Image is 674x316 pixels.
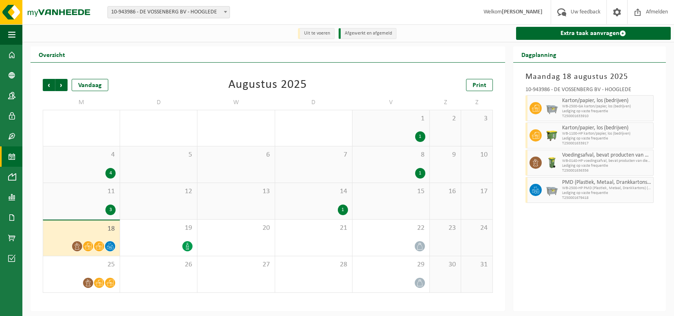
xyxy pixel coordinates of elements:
span: 17 [465,187,488,196]
span: 14 [279,187,348,196]
span: 10-943986 - DE VOSSENBERG BV - HOOGLEDE [107,6,230,18]
span: T250001633910 [562,114,651,119]
span: 6 [201,150,270,159]
span: 31 [465,260,488,269]
div: 3 [105,205,116,215]
span: 11 [47,187,116,196]
span: 30 [434,260,457,269]
h2: Dagplanning [513,46,565,62]
span: 12 [124,187,193,196]
span: Lediging op vaste frequentie [562,163,651,168]
div: 1 [415,168,425,179]
span: 25 [47,260,116,269]
span: 24 [465,224,488,233]
td: Z [461,95,492,110]
span: 5 [124,150,193,159]
span: Print [473,82,486,89]
span: WB-1100-HP karton/papier, los (bedrijven) [562,131,651,136]
span: Karton/papier, los (bedrijven) [562,98,651,104]
span: 21 [279,224,348,233]
span: 10 [465,150,488,159]
span: 16 [434,187,457,196]
span: 2 [434,114,457,123]
span: 27 [201,260,270,269]
td: Z [430,95,461,110]
span: 1 [357,114,425,123]
a: Extra taak aanvragen [516,27,671,40]
img: WB-2500-GAL-GY-01 [546,102,558,114]
span: T250001679418 [562,196,651,200]
span: PMD (Plastiek, Metaal, Drankkartons) (bedrijven) [562,179,651,186]
div: 4 [105,168,116,179]
span: 22 [357,224,425,233]
span: Lediging op vaste frequentie [562,136,651,141]
span: 15 [357,187,425,196]
span: 18 [47,224,116,233]
span: 9 [434,150,457,159]
span: 20 [201,224,270,233]
li: Afgewerkt en afgemeld [339,28,396,39]
img: WB-2500-GAL-GY-01 [546,184,558,196]
span: T250001633917 [562,141,651,146]
span: 29 [357,260,425,269]
span: Vorige [43,79,55,91]
span: 7 [279,150,348,159]
span: 4 [47,150,116,159]
td: V [352,95,430,110]
h3: Maandag 18 augustus 2025 [525,71,654,83]
span: Karton/papier, los (bedrijven) [562,125,651,131]
img: WB-0140-HPE-GN-50 [546,157,558,169]
span: WB-2500-GA karton/papier, los (bedrijven) [562,104,651,109]
span: 8 [357,150,425,159]
span: 19 [124,224,193,233]
td: D [120,95,197,110]
h2: Overzicht [31,46,73,62]
span: Voedingsafval, bevat producten van dierlijke oorsprong, onverpakt, categorie 3 [562,152,651,159]
div: Vandaag [72,79,108,91]
span: Lediging op vaste frequentie [562,109,651,114]
span: T250001636356 [562,168,651,173]
td: D [275,95,352,110]
span: 26 [124,260,193,269]
span: 13 [201,187,270,196]
span: WB-0140-HP voedingsafval, bevat producten van dierlijke oors [562,159,651,163]
span: Volgende [55,79,68,91]
img: WB-1100-HPE-GN-50 [546,129,558,142]
span: 23 [434,224,457,233]
div: Augustus 2025 [228,79,307,91]
span: 28 [279,260,348,269]
a: Print [466,79,493,91]
span: WB-2500-HP PMD (Plastiek, Metaal, Drankkartons) (bedrijven) [562,186,651,191]
div: 10-943986 - DE VOSSENBERG BV - HOOGLEDE [525,87,654,95]
strong: [PERSON_NAME] [502,9,543,15]
div: 1 [415,131,425,142]
li: Uit te voeren [298,28,335,39]
td: M [43,95,120,110]
span: 3 [465,114,488,123]
span: Lediging op vaste frequentie [562,191,651,196]
td: W [197,95,275,110]
span: 10-943986 - DE VOSSENBERG BV - HOOGLEDE [108,7,230,18]
div: 1 [338,205,348,215]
